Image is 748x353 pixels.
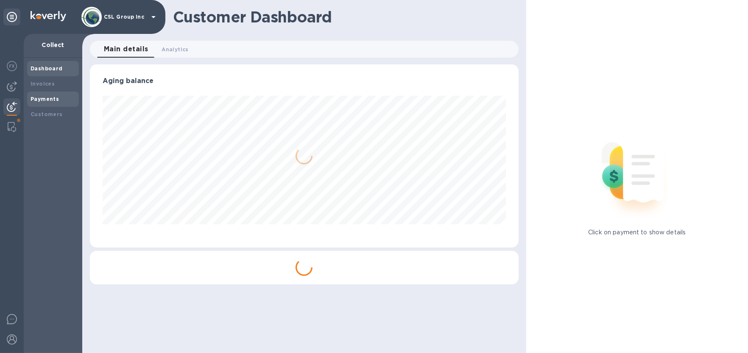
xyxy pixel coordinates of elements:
[31,65,63,72] b: Dashboard
[103,77,506,85] h3: Aging balance
[588,228,686,237] p: Click on payment to show details
[7,61,17,71] img: Foreign exchange
[3,8,20,25] div: Unpin categories
[31,81,55,87] b: Invoices
[31,111,63,117] b: Customers
[104,14,146,20] p: CSL Group Inc
[31,11,66,21] img: Logo
[104,43,148,55] span: Main details
[31,41,75,49] p: Collect
[31,96,59,102] b: Payments
[162,45,189,54] span: Analytics
[173,8,513,26] h1: Customer Dashboard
